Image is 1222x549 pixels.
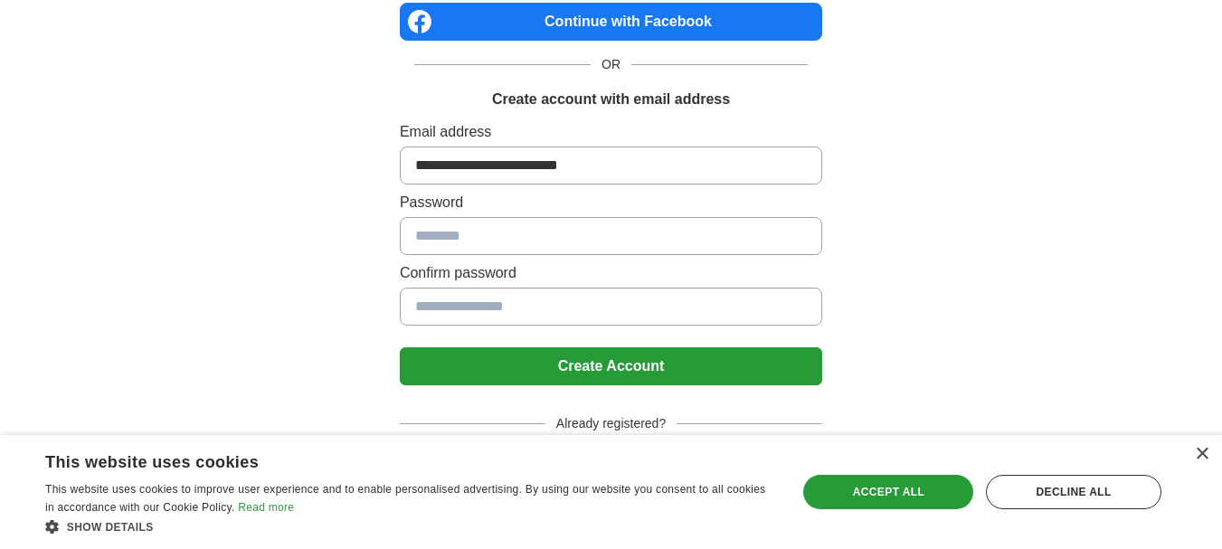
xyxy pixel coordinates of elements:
a: Read more, opens a new window [238,501,294,514]
span: Show details [67,521,154,534]
div: Close [1195,448,1208,461]
div: Decline all [986,475,1161,509]
div: Accept all [803,475,973,509]
div: Show details [45,517,775,535]
div: This website uses cookies [45,446,730,473]
label: Email address [400,121,822,143]
span: OR [591,55,631,74]
a: Continue with Facebook [400,3,822,41]
span: Already registered? [545,414,677,433]
span: This website uses cookies to improve user experience and to enable personalised advertising. By u... [45,483,765,514]
button: Create Account [400,347,822,385]
label: Password [400,192,822,213]
label: Confirm password [400,262,822,284]
h1: Create account with email address [492,89,730,110]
